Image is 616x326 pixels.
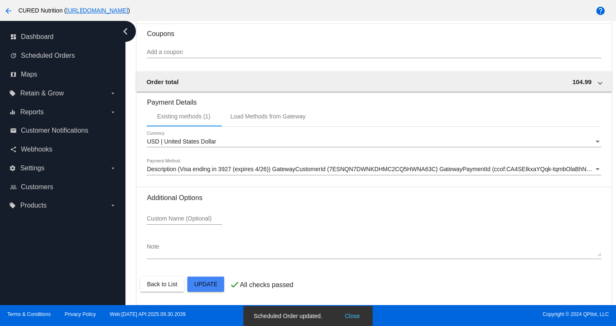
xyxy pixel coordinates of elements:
h3: Coupons [147,23,601,38]
mat-select: Currency [147,139,601,145]
mat-icon: help [596,6,606,16]
span: Retain & Grow [20,90,64,97]
i: dashboard [10,33,17,40]
a: dashboard Dashboard [10,30,116,44]
a: email Customer Notifications [10,124,116,137]
i: share [10,146,17,153]
a: people_outline Customers [10,180,116,194]
div: Existing methods (1) [157,113,210,120]
span: Products [20,202,46,209]
simple-snack-bar: Scheduled Order updated. [253,312,362,320]
a: share Webhooks [10,143,116,156]
h3: Additional Options [147,194,601,202]
span: Reports [20,108,43,116]
span: Customers [21,183,53,191]
span: Back to List [147,281,177,287]
mat-icon: arrow_back [3,6,13,16]
i: arrow_drop_down [110,165,116,172]
button: Close [343,312,363,320]
span: Settings [20,164,44,172]
i: settings [9,165,16,172]
button: Back to List [140,277,184,292]
a: Privacy Policy [65,311,96,317]
i: people_outline [10,184,17,190]
span: CURED Nutrition ( ) [18,7,130,14]
input: Add a coupon [147,49,601,56]
input: Custom Name (Optional) [147,216,222,222]
i: map [10,71,17,78]
i: arrow_drop_down [110,202,116,209]
a: update Scheduled Orders [10,49,116,62]
span: 104.99 [573,78,592,85]
a: Terms & Conditions [7,311,51,317]
span: Update [194,281,217,287]
i: arrow_drop_down [110,109,116,116]
a: Web:[DATE] API:2025.09.30.2039 [110,311,186,317]
span: Scheduled Orders [21,52,75,59]
span: Copyright © 2024 QPilot, LLC [315,311,609,317]
a: map Maps [10,68,116,81]
div: Load Methods from Gateway [230,113,306,120]
i: equalizer [9,109,16,116]
i: local_offer [9,202,16,209]
span: Order total [146,78,179,85]
mat-icon: check [230,280,240,290]
span: Dashboard [21,33,54,41]
i: email [10,127,17,134]
i: local_offer [9,90,16,97]
i: update [10,52,17,59]
i: arrow_drop_down [110,90,116,97]
span: Description (Visa ending in 3927 (expires 4/26)) GatewayCustomerId (7ESNQN7DWNKDHMC2CQ5HWNA63C) G... [147,166,611,172]
span: Customer Notifications [21,127,88,134]
span: Maps [21,71,37,78]
span: USD | United States Dollar [147,138,216,145]
p: All checks passed [240,281,293,289]
span: Webhooks [21,146,52,153]
i: chevron_left [119,25,132,38]
a: [URL][DOMAIN_NAME] [66,7,128,14]
mat-expansion-panel-header: Order total 104.99 [136,72,611,92]
h3: Payment Details [147,92,601,106]
mat-select: Payment Method [147,166,601,173]
button: Update [187,277,224,292]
